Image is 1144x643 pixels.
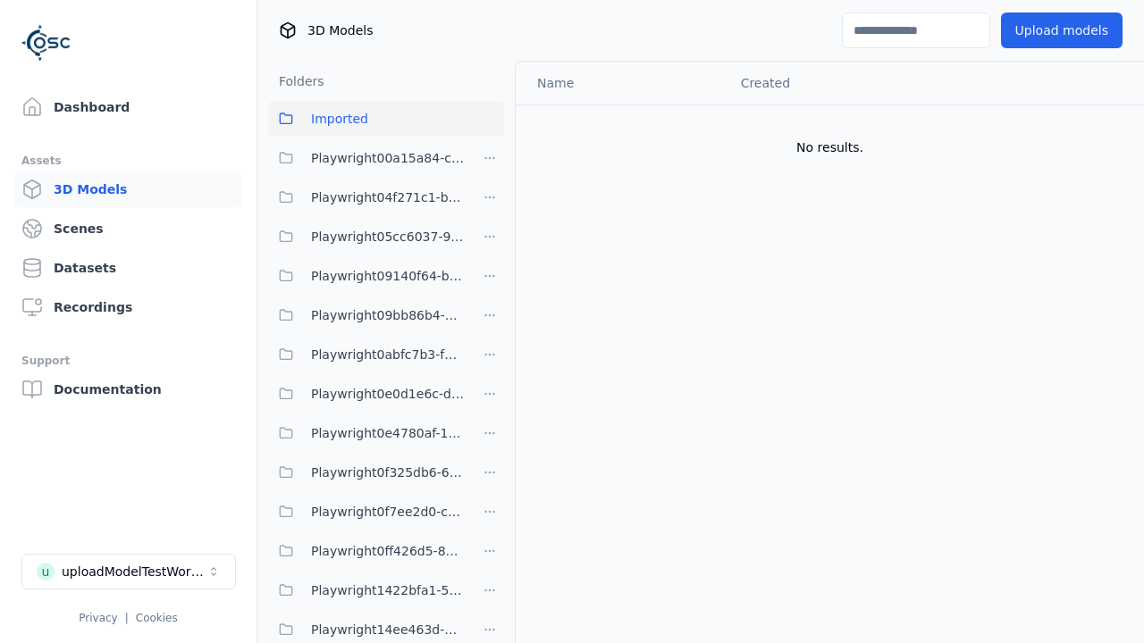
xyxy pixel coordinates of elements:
[311,619,465,640] span: Playwright14ee463d-7a4b-460f-bf6c-ea7fafeecbb0
[311,344,465,365] span: Playwright0abfc7b3-fdbd-438a-9097-bdc709c88d01
[268,572,465,608] button: Playwright1422bfa1-5065-45c6-98b3-ab75e32174d7
[37,563,55,580] div: u
[268,297,465,333] button: Playwright09bb86b4-7f88-4a8f-8ea8-a4c9412c995e
[311,580,465,601] span: Playwright1422bfa1-5065-45c6-98b3-ab75e32174d7
[21,150,235,171] div: Assets
[268,180,465,215] button: Playwright04f271c1-b936-458c-b5f6-36ca6337f11a
[268,337,465,372] button: Playwright0abfc7b3-fdbd-438a-9097-bdc709c88d01
[79,612,117,624] a: Privacy
[268,258,465,294] button: Playwright09140f64-bfed-4894-9ae1-f5b1e6c36039
[516,104,1144,190] td: No results.
[1001,13,1123,48] button: Upload models
[268,140,465,176] button: Playwright00a15a84-c398-4ef4-9da8-38c036397b1e
[21,18,71,68] img: Logo
[311,265,465,287] span: Playwright09140f64-bfed-4894-9ae1-f5b1e6c36039
[21,554,236,589] button: Select a workspace
[311,540,465,562] span: Playwright0ff426d5-887e-47ce-9e83-c6f549f6a63f
[268,494,465,530] button: Playwright0f7ee2d0-cebf-4840-a756-5a7a26222786
[311,147,465,169] span: Playwright00a15a84-c398-4ef4-9da8-38c036397b1e
[311,305,465,326] span: Playwright09bb86b4-7f88-4a8f-8ea8-a4c9412c995e
[516,62,727,104] th: Name
[268,455,465,490] button: Playwright0f325db6-6c4b-4947-9a8f-f4487adedf2c
[21,350,235,372] div: Support
[311,462,465,483] span: Playwright0f325db6-6c4b-4947-9a8f-f4487adedf2c
[268,533,465,569] button: Playwright0ff426d5-887e-47ce-9e83-c6f549f6a63f
[727,62,942,104] th: Created
[311,187,465,208] span: Playwright04f271c1-b936-458c-b5f6-36ca6337f11a
[311,422,465,444] span: Playwright0e4780af-1c2a-492e-901c-6880da17528a
[125,612,129,624] span: |
[268,415,465,451] button: Playwright0e4780af-1c2a-492e-901c-6880da17528a
[14,289,242,325] a: Recordings
[14,171,242,207] a: 3D Models
[268,219,465,255] button: Playwright05cc6037-9b74-4704-86c6-3ffabbdece83
[14,250,242,286] a: Datasets
[311,383,465,405] span: Playwright0e0d1e6c-db5a-4244-b424-632341d2c1b4
[311,501,465,522] span: Playwright0f7ee2d0-cebf-4840-a756-5a7a26222786
[268,101,504,137] button: Imported
[136,612,178,624] a: Cookies
[311,226,465,247] span: Playwright05cc6037-9b74-4704-86c6-3ffabbdece83
[311,108,368,129] span: Imported
[62,563,206,580] div: uploadModelTestWorkspace
[307,21,373,39] span: 3D Models
[268,72,324,90] h3: Folders
[14,211,242,246] a: Scenes
[14,89,242,125] a: Dashboard
[14,372,242,407] a: Documentation
[268,376,465,412] button: Playwright0e0d1e6c-db5a-4244-b424-632341d2c1b4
